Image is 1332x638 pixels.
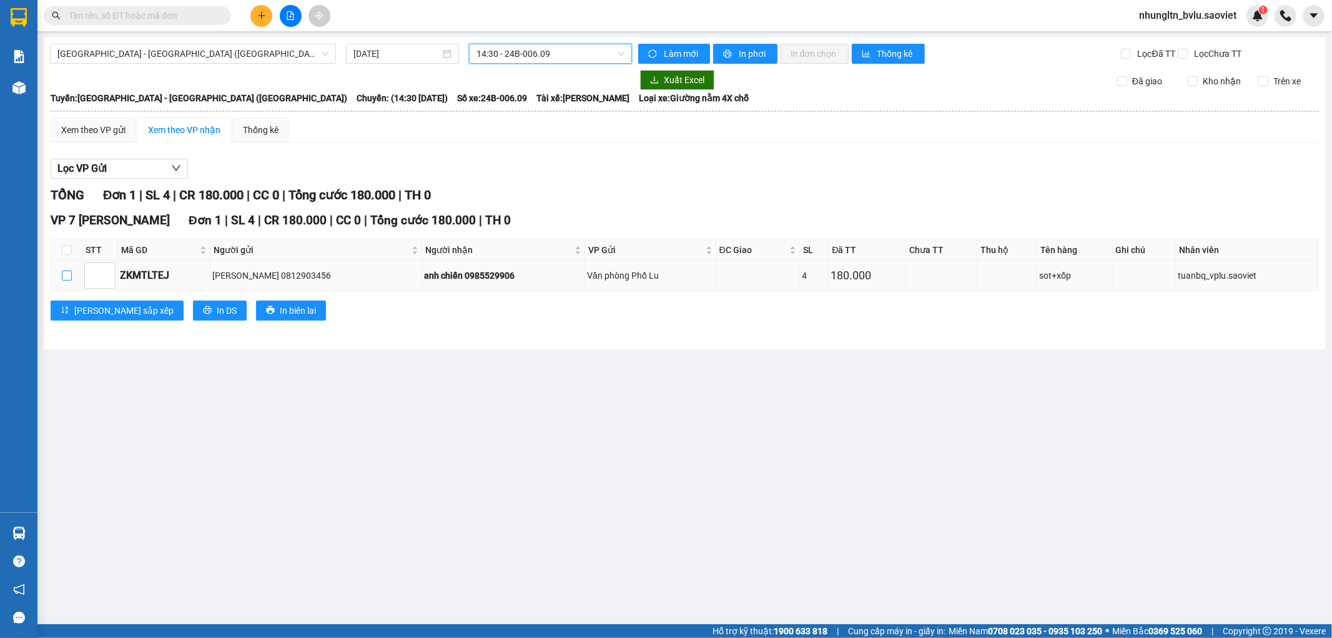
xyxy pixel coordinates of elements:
[247,187,250,202] span: |
[74,304,174,317] span: [PERSON_NAME] sắp xếp
[1113,240,1176,261] th: Ghi chú
[398,187,402,202] span: |
[148,123,220,137] div: Xem theo VP nhận
[282,187,285,202] span: |
[664,73,704,87] span: Xuất Excel
[640,70,714,90] button: downloadXuất Excel
[146,187,170,202] span: SL 4
[1303,5,1325,27] button: caret-down
[308,5,330,27] button: aim
[949,624,1102,638] span: Miền Nam
[831,267,904,284] div: 180.000
[405,187,431,202] span: TH 0
[212,269,420,282] div: [PERSON_NAME] 0812903456
[357,91,448,105] span: Chuyến: (14:30 [DATE])
[585,261,716,291] td: Văn phòng Phố Lu
[189,213,222,227] span: Đơn 1
[650,76,659,86] span: download
[906,240,977,261] th: Chưa TT
[217,304,237,317] span: In DS
[848,624,945,638] span: Cung cấp máy in - giấy in:
[800,240,829,261] th: SL
[103,187,136,202] span: Đơn 1
[588,243,703,257] span: VP Gửi
[1252,10,1263,21] img: icon-new-feature
[179,187,244,202] span: CR 180.000
[837,624,839,638] span: |
[1190,47,1244,61] span: Lọc Chưa TT
[664,47,700,61] span: Làm mới
[256,301,326,321] button: printerIn biên lai
[639,91,749,105] span: Loại xe: Giường nằm 4X chỗ
[774,626,827,636] strong: 1900 633 818
[13,556,25,567] span: question-circle
[364,213,367,227] span: |
[1280,10,1291,21] img: phone-icon
[214,243,409,257] span: Người gửi
[118,261,210,291] td: ZKMTLTEJ
[713,624,827,638] span: Hỗ trợ kỹ thuật:
[1259,6,1268,14] sup: 1
[988,626,1102,636] strong: 0708 023 035 - 0935 103 250
[1268,74,1306,88] span: Trên xe
[457,91,527,105] span: Số xe: 24B-006.09
[280,5,302,27] button: file-add
[12,527,26,540] img: warehouse-icon
[425,243,572,257] span: Người nhận
[258,213,261,227] span: |
[829,240,907,261] th: Đã TT
[13,612,25,624] span: message
[1133,47,1177,61] span: Lọc Đã TT
[171,163,181,173] span: down
[536,91,629,105] span: Tài xế: [PERSON_NAME]
[11,8,27,27] img: logo-vxr
[57,44,328,63] span: Hà Nội - Lào Cai - Sapa (Giường)
[253,187,279,202] span: CC 0
[193,301,247,321] button: printerIn DS
[225,213,228,227] span: |
[51,159,188,179] button: Lọc VP Gửi
[1037,240,1112,261] th: Tên hàng
[51,301,184,321] button: sort-ascending[PERSON_NAME] sắp xếp
[485,213,511,227] span: TH 0
[139,187,142,202] span: |
[1178,269,1316,282] div: tuanbq_vplu.saoviet
[1112,624,1202,638] span: Miền Bắc
[638,44,710,64] button: syncLàm mới
[739,47,767,61] span: In phơi
[862,49,872,59] span: bar-chart
[424,269,583,282] div: anh chiến 0985529906
[713,44,777,64] button: printerIn phơi
[286,11,295,20] span: file-add
[266,306,275,316] span: printer
[51,187,84,202] span: TỔNG
[877,47,915,61] span: Thống kê
[587,269,714,282] div: Văn phòng Phố Lu
[353,47,440,61] input: 12/09/2025
[1148,626,1202,636] strong: 0369 525 060
[289,187,395,202] span: Tổng cước 180.000
[203,306,212,316] span: printer
[231,213,255,227] span: SL 4
[51,93,347,103] b: Tuyến: [GEOGRAPHIC_DATA] - [GEOGRAPHIC_DATA] ([GEOGRAPHIC_DATA])
[1105,629,1109,634] span: ⚪️
[61,123,126,137] div: Xem theo VP gửi
[13,584,25,596] span: notification
[648,49,659,59] span: sync
[120,267,208,283] div: ZKMTLTEJ
[476,44,624,63] span: 14:30 - 24B-006.09
[370,213,476,227] span: Tổng cước 180.000
[51,213,170,227] span: VP 7 [PERSON_NAME]
[723,49,734,59] span: printer
[1261,6,1265,14] span: 1
[250,5,272,27] button: plus
[257,11,266,20] span: plus
[802,269,826,282] div: 4
[173,187,176,202] span: |
[1176,240,1319,261] th: Nhân viên
[1039,269,1110,282] div: sot+xốp
[57,161,107,176] span: Lọc VP Gửi
[479,213,482,227] span: |
[1263,627,1271,636] span: copyright
[315,11,323,20] span: aim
